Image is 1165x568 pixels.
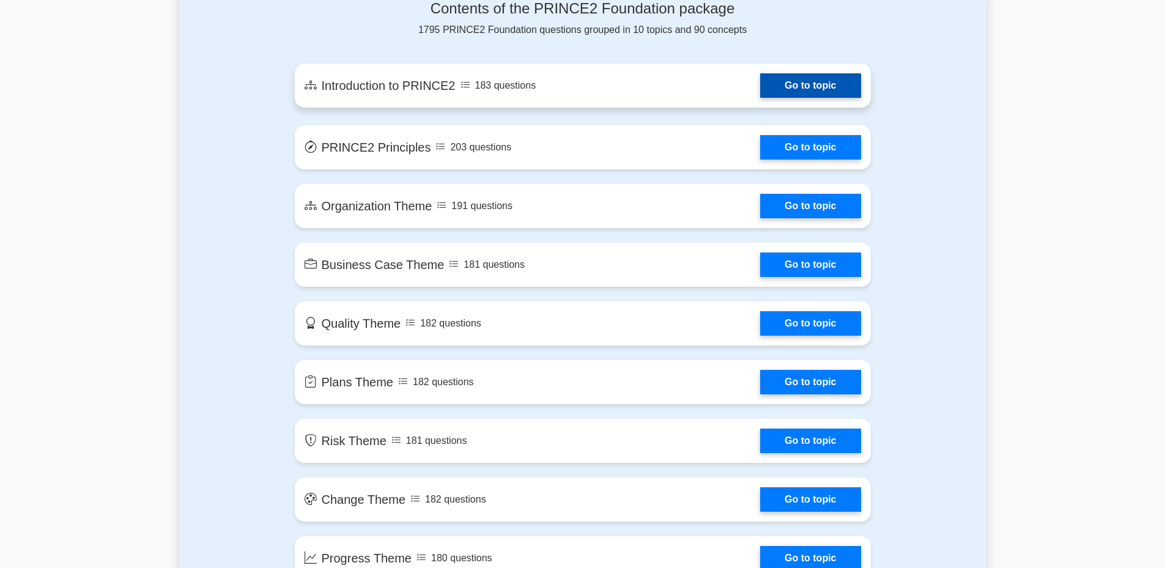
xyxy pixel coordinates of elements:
[760,487,860,512] a: Go to topic
[760,194,860,218] a: Go to topic
[760,73,860,98] a: Go to topic
[760,370,860,394] a: Go to topic
[760,253,860,277] a: Go to topic
[760,429,860,453] a: Go to topic
[760,311,860,336] a: Go to topic
[760,135,860,160] a: Go to topic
